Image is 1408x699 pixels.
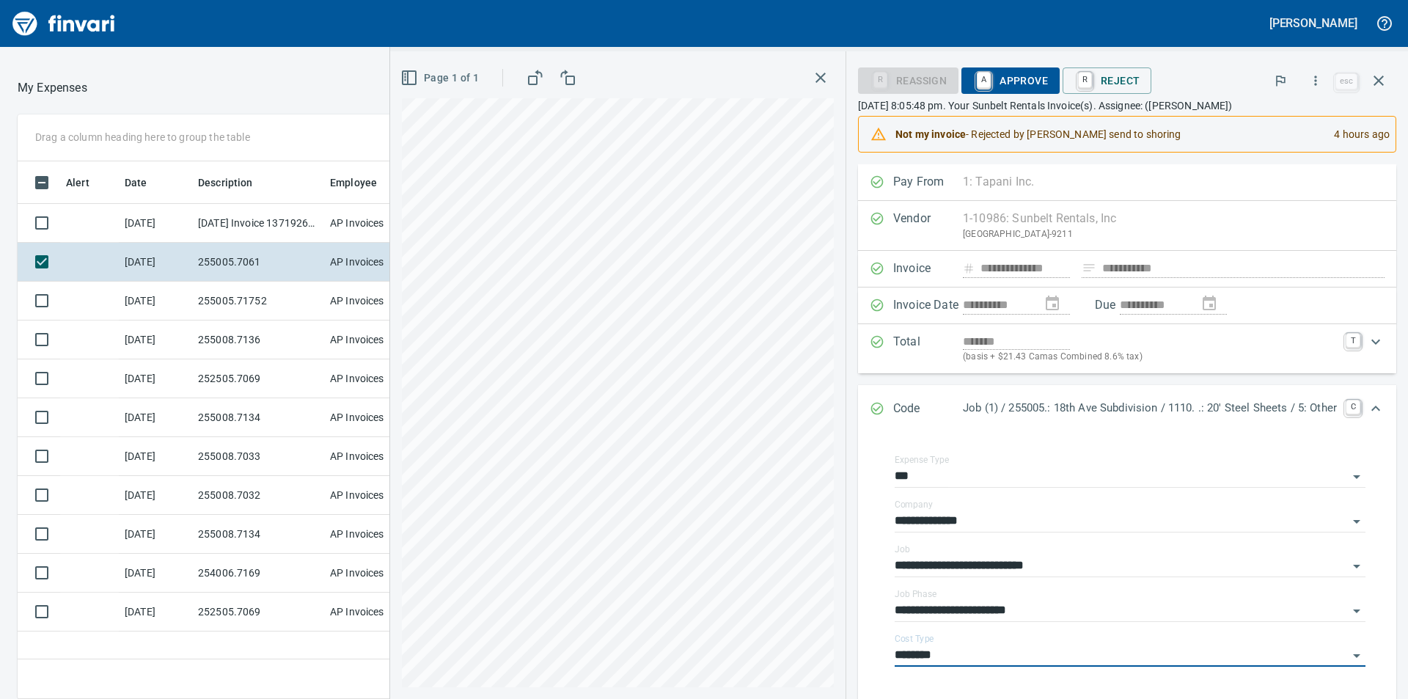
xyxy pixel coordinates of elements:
[858,324,1396,373] div: Expand
[119,321,192,359] td: [DATE]
[1346,556,1367,577] button: Open
[119,204,192,243] td: [DATE]
[1346,601,1367,621] button: Open
[324,554,434,593] td: AP Invoices
[403,69,479,87] span: Page 1 of 1
[324,282,434,321] td: AP Invoices
[192,243,324,282] td: 255005.7061
[1346,645,1367,666] button: Open
[330,174,377,191] span: Employee
[324,398,434,437] td: AP Invoices
[119,476,192,515] td: [DATE]
[324,515,434,554] td: AP Invoices
[895,634,934,643] label: Cost Type
[119,515,192,554] td: [DATE]
[18,79,87,97] p: My Expenses
[1346,466,1367,487] button: Open
[119,593,192,632] td: [DATE]
[893,333,963,365] p: Total
[1264,65,1297,97] button: Flag
[192,359,324,398] td: 252505.7069
[324,593,434,632] td: AP Invoices
[1266,12,1361,34] button: [PERSON_NAME]
[119,437,192,476] td: [DATE]
[1299,65,1332,97] button: More
[895,590,936,599] label: Job Phase
[192,321,324,359] td: 255008.7136
[324,243,434,282] td: AP Invoices
[895,545,910,554] label: Job
[125,174,147,191] span: Date
[119,554,192,593] td: [DATE]
[1346,333,1360,348] a: T
[1078,72,1092,88] a: R
[858,98,1396,113] p: [DATE] 8:05:48 pm. Your Sunbelt Rentals Invoice(s). Assignee: ([PERSON_NAME])
[192,476,324,515] td: 255008.7032
[1269,15,1357,31] h5: [PERSON_NAME]
[858,73,958,86] div: Reassign
[1346,511,1367,532] button: Open
[977,72,991,88] a: A
[963,400,1337,417] p: Job (1) / 255005.: 18th Ave Subdivision / 1110. .: 20' Steel Sheets / 5: Other
[858,385,1396,433] div: Expand
[1346,400,1360,414] a: C
[324,476,434,515] td: AP Invoices
[397,65,485,92] button: Page 1 of 1
[9,6,119,41] img: Finvari
[35,130,250,144] p: Drag a column heading here to group the table
[119,398,192,437] td: [DATE]
[895,128,966,140] strong: Not my invoice
[324,437,434,476] td: AP Invoices
[192,204,324,243] td: [DATE] Invoice 13719262-001 from Sunstate Equipment Co (1-30297)
[895,455,949,464] label: Expense Type
[1322,121,1390,147] div: 4 hours ago
[119,282,192,321] td: [DATE]
[895,500,933,509] label: Company
[66,174,109,191] span: Alert
[963,350,1337,365] p: (basis + $21.43 Camas Combined 8.6% tax)
[973,68,1048,93] span: Approve
[324,204,434,243] td: AP Invoices
[192,515,324,554] td: 255008.7134
[198,174,253,191] span: Description
[324,359,434,398] td: AP Invoices
[1332,63,1396,98] span: Close invoice
[192,554,324,593] td: 254006.7169
[125,174,166,191] span: Date
[66,174,89,191] span: Alert
[192,593,324,632] td: 252505.7069
[324,321,434,359] td: AP Invoices
[192,398,324,437] td: 255008.7134
[1335,73,1357,89] a: esc
[192,282,324,321] td: 255005.71752
[895,121,1322,147] div: - Rejected by [PERSON_NAME] send to shoring
[1063,67,1151,94] button: RReject
[198,174,272,191] span: Description
[119,359,192,398] td: [DATE]
[119,243,192,282] td: [DATE]
[1074,68,1140,93] span: Reject
[893,400,963,419] p: Code
[192,437,324,476] td: 255008.7033
[961,67,1060,94] button: AApprove
[18,79,87,97] nav: breadcrumb
[330,174,396,191] span: Employee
